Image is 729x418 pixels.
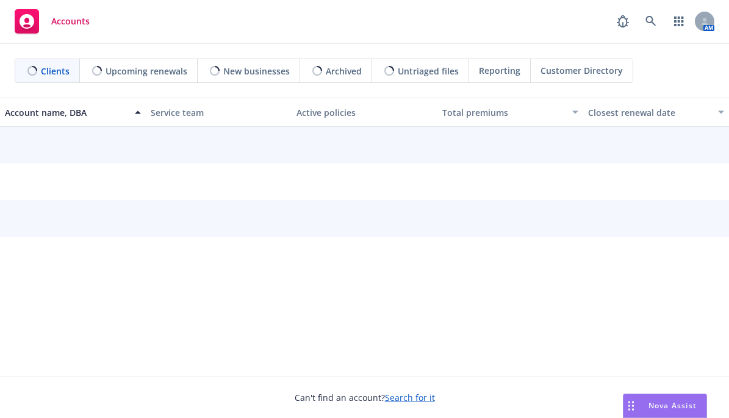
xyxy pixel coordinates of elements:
[223,65,290,77] span: New businesses
[623,394,707,418] button: Nova Assist
[479,64,520,77] span: Reporting
[5,106,127,119] div: Account name, DBA
[51,16,90,26] span: Accounts
[292,98,437,127] button: Active policies
[623,394,639,417] div: Drag to move
[151,106,287,119] div: Service team
[10,4,95,38] a: Accounts
[398,65,459,77] span: Untriaged files
[41,65,70,77] span: Clients
[588,106,711,119] div: Closest renewal date
[442,106,565,119] div: Total premiums
[146,98,292,127] button: Service team
[583,98,729,127] button: Closest renewal date
[295,391,435,404] span: Can't find an account?
[611,9,635,34] a: Report a Bug
[385,392,435,403] a: Search for it
[437,98,583,127] button: Total premiums
[667,9,691,34] a: Switch app
[106,65,187,77] span: Upcoming renewals
[326,65,362,77] span: Archived
[648,400,697,411] span: Nova Assist
[540,64,623,77] span: Customer Directory
[639,9,663,34] a: Search
[296,106,433,119] div: Active policies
